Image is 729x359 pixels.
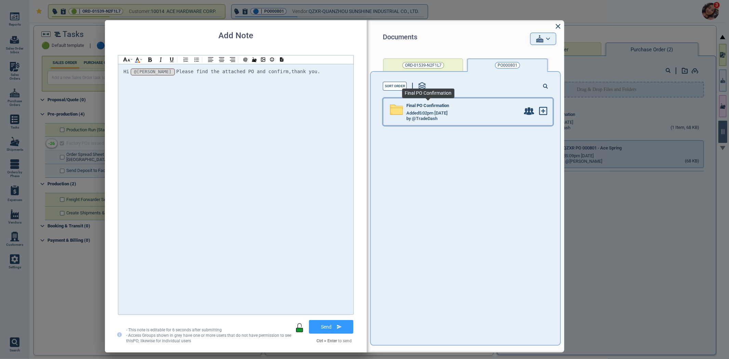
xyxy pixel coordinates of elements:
span: Added 5:02pm [DATE] [406,111,448,116]
span: Please find the attached PO and confirm,thank you. [176,69,320,74]
img: hl [123,57,131,62]
span: ORD-01539-N2F1L7 [405,62,442,69]
img: ad [131,59,133,60]
img: BL [194,57,200,63]
span: Hi [123,69,129,74]
span: PO000801 [498,62,517,69]
img: B [147,57,153,63]
img: AIcon [136,57,139,61]
span: Final PO Confirmation [406,103,449,108]
img: AL [208,57,214,62]
label: to send [316,339,352,344]
div: by @TradeDash [406,116,437,121]
span: - This note is editable for 6 seconds after submitting [126,328,222,332]
img: U [169,57,175,63]
button: Sort Order [383,82,407,91]
img: emoji [270,57,274,62]
span: Documents [383,33,417,44]
button: Send [309,320,353,334]
img: AR [230,57,235,62]
img: AC [219,57,225,62]
strong: Ctrl + Enter [316,338,337,343]
img: I [158,57,164,63]
span: - Access Groups shown in grey have one or more users that do not have permission to see this PO ;... [126,333,291,343]
img: / [252,57,257,62]
h2: Add Note [218,31,253,41]
img: @ [243,57,247,62]
img: ad [140,59,142,60]
img: NL [183,57,189,63]
div: @[PERSON_NAME] [134,69,172,75]
img: img [261,57,266,62]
